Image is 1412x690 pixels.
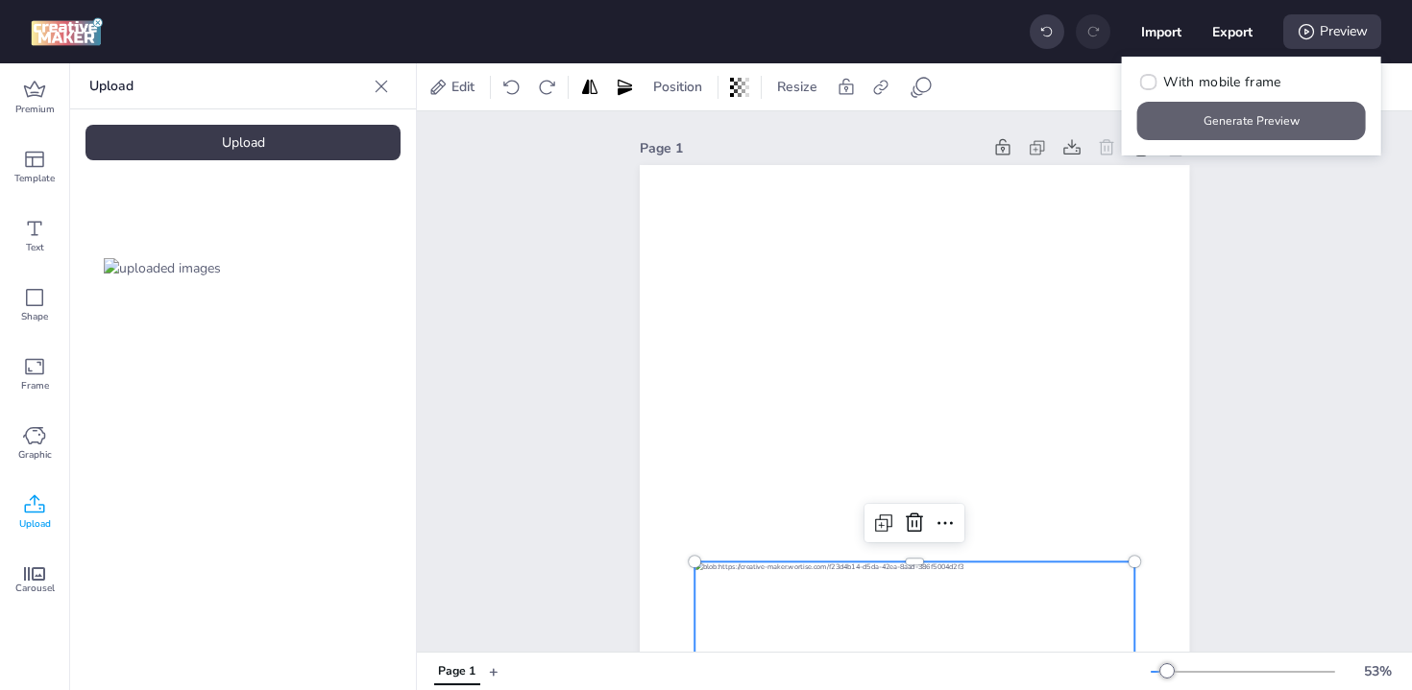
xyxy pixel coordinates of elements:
img: logo Creative Maker [31,17,103,46]
div: Page 1 [640,138,982,158]
button: Export [1212,12,1253,52]
span: Resize [773,77,821,97]
span: Edit [448,77,478,97]
span: Text [26,240,44,255]
button: Generate Preview [1137,102,1366,140]
button: + [489,654,499,688]
span: Upload [19,516,51,532]
div: Tabs [425,654,489,688]
button: Import [1141,12,1181,52]
p: Upload [89,63,366,109]
span: Graphic [18,447,52,463]
span: Template [14,171,55,186]
span: With mobile frame [1163,72,1280,92]
div: Preview [1283,14,1381,49]
span: Premium [15,102,55,117]
div: Page 1 [438,663,475,680]
span: Carousel [15,581,55,596]
div: Upload [85,125,401,160]
span: Shape [21,309,48,324]
span: Frame [21,378,49,393]
img: uploaded images [104,258,221,278]
div: 53 % [1354,661,1400,681]
span: Position [649,77,706,97]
